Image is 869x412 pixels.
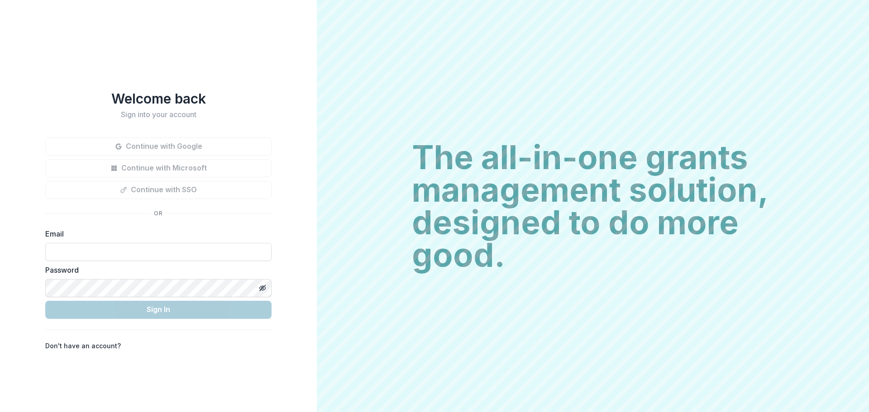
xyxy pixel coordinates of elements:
[45,90,272,107] h1: Welcome back
[45,301,272,319] button: Sign In
[45,181,272,199] button: Continue with SSO
[255,281,270,295] button: Toggle password visibility
[45,265,266,275] label: Password
[45,137,272,156] button: Continue with Google
[45,110,272,119] h2: Sign into your account
[45,341,121,350] p: Don't have an account?
[45,228,266,239] label: Email
[45,159,272,177] button: Continue with Microsoft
